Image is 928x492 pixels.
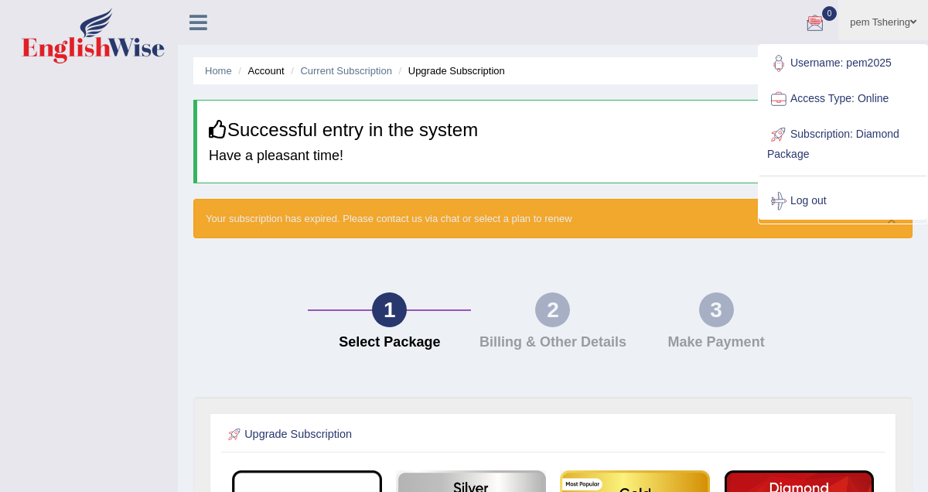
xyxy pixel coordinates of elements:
li: Account [234,63,284,78]
div: Your subscription has expired. Please contact us via chat or select a plan to renew [193,199,913,238]
a: Username: pem2025 [759,46,926,81]
div: 2 [535,292,570,327]
div: 3 [699,292,734,327]
div: 1 [372,292,407,327]
h4: Billing & Other Details [479,335,626,350]
a: Subscription: Diamond Package [759,117,926,169]
a: Log out [759,183,926,219]
h4: Make Payment [643,335,790,350]
a: Current Subscription [300,65,392,77]
h4: Have a pleasant time! [209,149,900,164]
h2: Upgrade Subscription [225,425,632,445]
li: Upgrade Subscription [395,63,505,78]
a: Home [205,65,232,77]
h4: Select Package [316,335,463,350]
button: × [887,211,896,227]
a: Access Type: Online [759,81,926,117]
h3: Successful entry in the system [209,120,900,140]
span: 0 [822,6,838,21]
